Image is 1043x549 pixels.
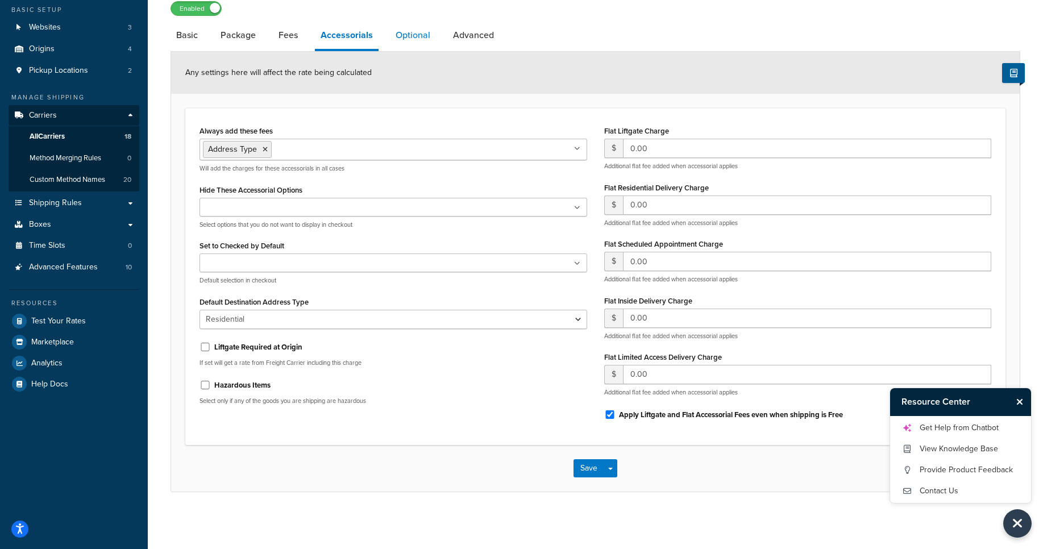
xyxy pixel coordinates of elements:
li: Time Slots [9,235,139,256]
div: Manage Shipping [9,93,139,102]
span: Shipping Rules [29,198,82,208]
span: 2 [128,66,132,76]
span: Marketplace [31,338,74,347]
span: Boxes [29,220,51,230]
a: AllCarriers18 [9,126,139,147]
a: Boxes [9,214,139,235]
a: Marketplace [9,332,139,352]
a: Test Your Rates [9,311,139,331]
span: 18 [124,132,131,142]
a: Package [215,22,261,49]
a: Custom Method Names20 [9,169,139,190]
p: Additional flat fee added when accessorial applies [604,332,992,340]
a: Optional [390,22,436,49]
label: Always add these fees [200,127,273,135]
a: Get Help from Chatbot [901,419,1020,437]
span: $ [604,309,623,328]
li: Custom Method Names [9,169,139,190]
span: Websites [29,23,61,32]
span: All Carriers [30,132,65,142]
span: Analytics [31,359,63,368]
label: Flat Residential Delivery Charge [604,184,709,192]
a: Fees [273,22,304,49]
button: Close Resource Center [1003,509,1032,538]
a: Basic [171,22,203,49]
span: 10 [126,263,132,272]
span: $ [604,196,623,215]
a: Advanced Features10 [9,257,139,278]
a: Shipping Rules [9,193,139,214]
p: Will add the charges for these accessorials in all cases [200,164,587,173]
p: Additional flat fee added when accessorial applies [604,275,992,284]
button: Close Resource Center [1011,395,1031,409]
span: 20 [123,175,131,185]
li: Advanced Features [9,257,139,278]
label: Enabled [171,2,221,15]
a: View Knowledge Base [901,440,1020,458]
div: Basic Setup [9,5,139,15]
a: Help Docs [9,374,139,394]
a: Method Merging Rules0 [9,148,139,169]
span: 0 [127,153,131,163]
span: $ [604,139,623,158]
span: $ [604,252,623,271]
span: Pickup Locations [29,66,88,76]
label: Set to Checked by Default [200,242,284,250]
span: 4 [128,44,132,54]
span: Custom Method Names [30,175,105,185]
li: Method Merging Rules [9,148,139,169]
div: Resources [9,298,139,308]
label: Liftgate Required at Origin [214,342,302,352]
a: Websites3 [9,17,139,38]
span: Address Type [208,143,257,155]
span: Advanced Features [29,263,98,272]
a: Time Slots0 [9,235,139,256]
label: Flat Scheduled Appointment Charge [604,240,723,248]
span: 3 [128,23,132,32]
button: Save [574,459,604,477]
li: Carriers [9,105,139,192]
span: Origins [29,44,55,54]
p: Default selection in checkout [200,276,587,285]
span: Time Slots [29,241,65,251]
label: Default Destination Address Type [200,298,309,306]
span: Help Docs [31,380,68,389]
label: Hazardous Items [214,380,271,390]
button: Show Help Docs [1002,63,1025,83]
p: Additional flat fee added when accessorial applies [604,388,992,397]
label: Hide These Accessorial Options [200,186,302,194]
label: Flat Liftgate Charge [604,127,669,135]
a: Provide Product Feedback [901,461,1020,479]
label: Flat Inside Delivery Charge [604,297,692,305]
span: Any settings here will affect the rate being calculated [185,66,372,78]
a: Accessorials [315,22,379,51]
span: Test Your Rates [31,317,86,326]
a: Advanced [447,22,500,49]
a: Analytics [9,353,139,373]
li: Pickup Locations [9,60,139,81]
p: If set will get a rate from Freight Carrier including this charge [200,359,587,367]
h3: Resource Center [890,388,1011,415]
p: Select only if any of the goods you are shipping are hazardous [200,397,587,405]
a: Origins4 [9,39,139,60]
span: $ [604,365,623,384]
a: Pickup Locations2 [9,60,139,81]
li: Origins [9,39,139,60]
label: Apply Liftgate and Flat Accessorial Fees even when shipping is Free [619,410,843,420]
li: Websites [9,17,139,38]
p: Select options that you do not want to display in checkout [200,221,587,229]
p: Additional flat fee added when accessorial applies [604,219,992,227]
span: Method Merging Rules [30,153,101,163]
a: Contact Us [901,482,1020,500]
span: Carriers [29,111,57,120]
p: Additional flat fee added when accessorial applies [604,162,992,170]
label: Flat Limited Access Delivery Charge [604,353,722,361]
span: 0 [128,241,132,251]
a: Carriers [9,105,139,126]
